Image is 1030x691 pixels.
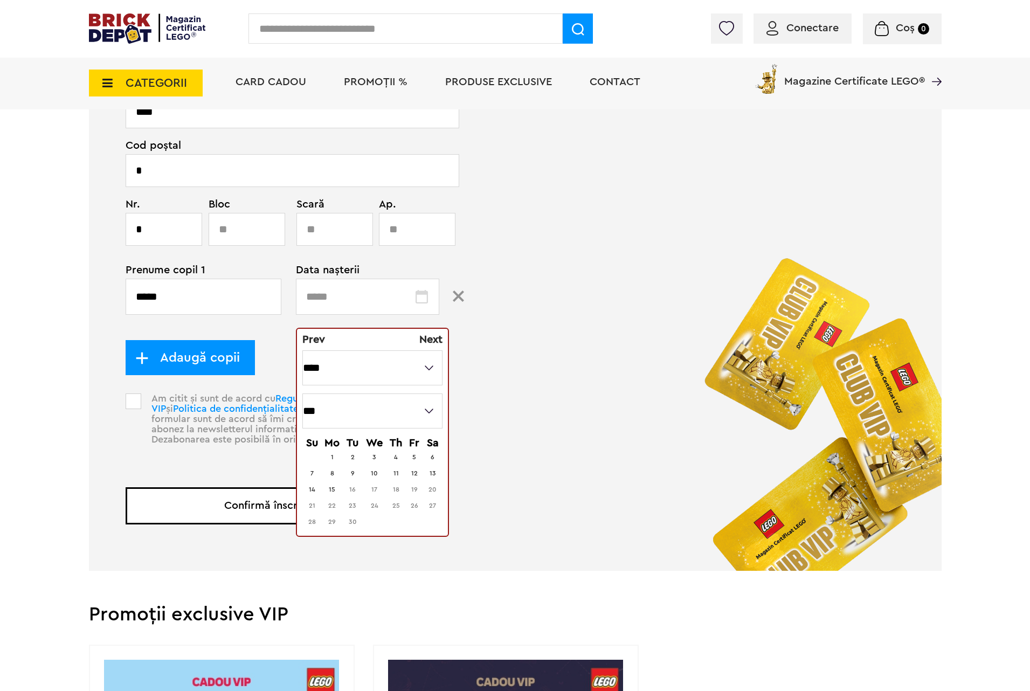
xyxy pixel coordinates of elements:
span: 21 [309,502,315,509]
span: 18 [393,486,399,493]
span: Conectare [786,23,839,33]
a: 2 [351,454,355,460]
span: Thursday [390,438,402,448]
span: 27 [429,502,436,509]
span: Next [419,334,443,345]
span: Coș [896,23,915,33]
a: 8 [330,470,334,476]
span: Prenume copil 1 [126,265,269,275]
span: Adaugă copii [149,351,240,363]
a: PROMOȚII % [344,77,407,87]
a: 9 [351,470,355,476]
span: 19 [411,486,418,493]
span: 23 [349,502,356,509]
a: 10 [371,470,378,476]
a: 14 [309,486,315,493]
a: 13 [430,470,436,476]
span: Sunday [306,438,318,448]
button: Confirmă înscrierea VIP [126,487,440,524]
span: 26 [411,502,418,509]
span: 25 [392,502,400,509]
span: Scară [296,199,353,210]
a: Card Cadou [236,77,306,87]
a: 11 [393,470,399,476]
span: CATEGORII [126,77,187,89]
span: Data nașterii [296,265,440,275]
a: 15 [329,486,335,493]
a: Magazine Certificate LEGO® [925,62,942,73]
a: 6 [431,454,434,460]
img: Group%201224.svg [453,291,464,302]
a: Prev [302,334,325,345]
span: 28 [308,519,316,525]
p: Am citit și sunt de acord cu și . Prin completarea acestui formular sunt de acord să îmi creez un... [144,393,440,463]
a: Politica de confidențialitate [173,404,299,413]
img: add_child [135,351,149,365]
span: 24 [371,502,378,509]
span: Ap. [379,199,424,210]
a: Regulamentul Programului VIP [151,393,395,413]
span: Friday [409,438,419,448]
a: 12 [411,470,418,476]
a: 5 [412,454,416,460]
span: Magazine Certificate LEGO® [784,62,925,87]
h2: Promoții exclusive VIP [89,605,942,624]
span: 16 [349,486,356,493]
a: Produse exclusive [445,77,552,87]
span: Monday [324,438,340,448]
span: 20 [428,486,437,493]
span: Wednesday [366,438,383,448]
a: Contact [590,77,640,87]
span: 29 [328,519,336,525]
img: vip_page_image [687,240,942,571]
span: 22 [328,502,336,509]
span: Cod poștal [126,140,440,151]
span: 30 [349,519,357,525]
span: Saturday [427,438,439,448]
a: 1 [331,454,334,460]
span: 17 [371,486,377,493]
span: Tuesday [347,438,358,448]
a: Conectare [766,23,839,33]
small: 0 [918,23,929,34]
span: Bloc [209,199,279,210]
a: 3 [372,454,376,460]
span: Nr. [126,199,196,210]
a: 7 [310,470,314,476]
a: 4 [394,454,398,460]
